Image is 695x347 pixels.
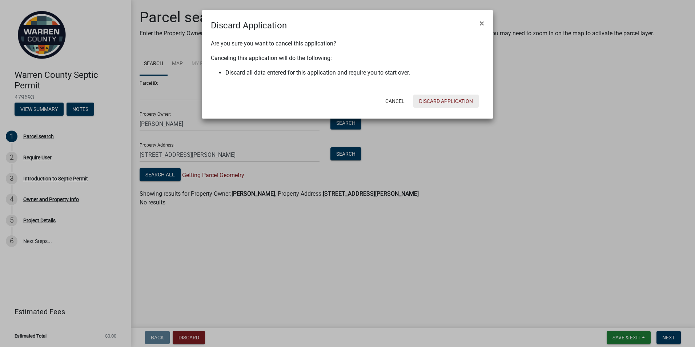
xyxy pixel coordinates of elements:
[479,18,484,28] span: ×
[413,95,479,108] button: Discard Application
[211,39,484,48] p: Are you sure you want to cancel this application?
[225,68,484,77] li: Discard all data entered for this application and require you to start over.
[474,13,490,33] button: Close
[211,19,287,32] h4: Discard Application
[211,54,484,63] p: Canceling this application will do the following:
[379,95,410,108] button: Cancel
